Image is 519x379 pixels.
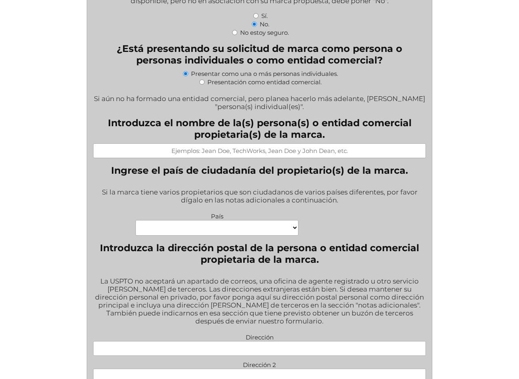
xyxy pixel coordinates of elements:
[93,89,426,111] div: Si aún no ha formado una entidad comercial, pero planea hacerlo más adelante, [PERSON_NAME] "pers...
[93,242,426,265] legend: Introduzca la dirección postal de la persona o entidad comercial propietaria de la marca.
[135,210,298,220] label: País
[93,183,426,210] div: Si la marca tiene varios propietarios que son ciudadanos de varios países diferentes, por favor d...
[240,29,289,36] label: No estoy seguro.
[93,117,426,140] label: Introduzca el nombre de la(s) persona(s) o entidad comercial propietaria(s) de la marca.
[207,78,322,86] label: Presentación como entidad comercial.
[260,20,269,28] label: No.
[93,43,426,66] legend: ¿Está presentando su solicitud de marca como persona o personas individuales o como entidad comer...
[93,143,426,158] input: Ejemplos: Jean Doe, TechWorks, Jean Doe y John Dean, etc.
[111,165,408,176] legend: Ingrese el país de ciudadanía del propietario(s) de la marca.
[93,272,426,331] div: La USPTO no aceptará un apartado de correos, una oficina de agente registrado u otro servicio [PE...
[261,12,268,20] label: Sí.
[93,331,426,341] label: Dirección
[191,70,338,77] label: Presentar como una o más personas individuales.
[93,359,426,369] label: Dirección 2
